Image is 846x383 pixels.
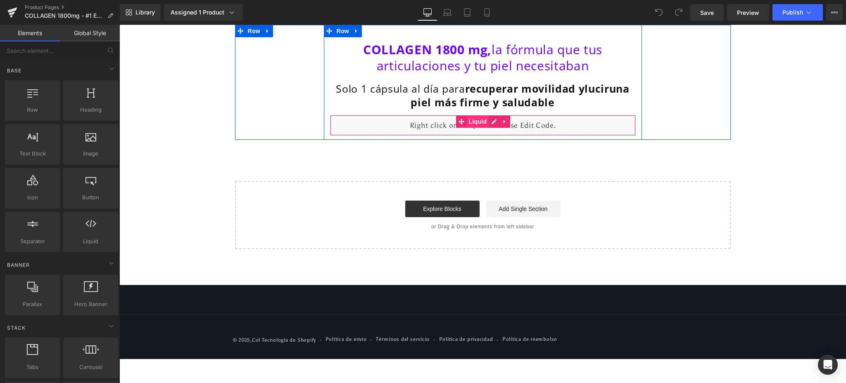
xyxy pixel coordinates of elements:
a: Tablet [457,4,477,21]
span: Parallax [7,300,57,309]
a: Términos del servicio [257,311,310,319]
a: Desktop [418,4,437,21]
a: Global Style [60,25,120,41]
span: Icon [7,193,57,202]
span: Heading [66,105,116,114]
strong: lucir [291,57,510,84]
strong: COLLAGEN 1800 mg, [244,16,372,33]
span: Separator [7,237,57,246]
a: Política de envío [206,311,247,319]
button: Publish [772,4,823,21]
h1: Solo 1 cápsula al día para [213,57,514,84]
p: or Drag & Drop elements from left sidebar [129,199,598,205]
span: COLLAGEN 1800mg - #1 EN TIKTOK [25,12,104,19]
span: Tabs [7,363,57,371]
span: Save [700,8,714,17]
div: Open Intercom Messenger [818,355,838,375]
a: Laptop [437,4,457,21]
span: Carousel [66,363,116,371]
a: Tecnología de Shopify [143,312,197,318]
button: More [826,4,843,21]
span: Image [66,149,116,158]
a: Política de privacidad [320,311,374,319]
span: una piel más firme y saludable [291,57,510,84]
a: Preview [727,4,769,21]
a: Product Pages [25,4,120,11]
a: New Library [120,4,161,21]
span: Hero Banner [66,300,116,309]
a: Mobile [477,4,497,21]
span: Button [66,193,116,202]
h1: la fórmula que tus articulaciones y tu piel necesitaban [211,17,516,49]
a: Add Single Section [367,176,441,192]
span: Stack [6,324,26,332]
a: Col [133,312,141,318]
span: Preview [737,8,759,17]
span: Banner [6,261,31,269]
a: Expand / Collapse [380,91,391,103]
a: Política de reembolso [383,311,438,319]
span: Liquid [347,91,370,103]
span: Library [135,9,155,16]
span: Base [6,67,22,74]
span: Publish [782,9,803,16]
div: Assigned 1 Product [171,8,236,17]
span: Text Block [7,149,57,158]
button: Redo [670,4,687,21]
span: Row [7,105,57,114]
small: © 2025, [114,312,141,318]
span: Liquid [66,237,116,246]
button: Undo [651,4,667,21]
strong: recuperar movilidad y [346,57,466,71]
a: Explore Blocks [286,176,360,192]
